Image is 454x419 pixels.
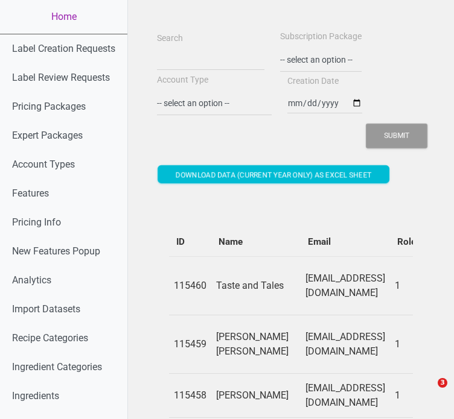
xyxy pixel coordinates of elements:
[176,171,371,179] span: Download data (current year only) as excel sheet
[280,31,362,43] label: Subscription Package
[169,257,211,315] td: 115460
[390,315,423,374] td: 1
[397,236,416,247] b: Role
[366,124,427,148] button: Submit
[157,33,183,45] label: Search
[158,165,389,183] button: Download data (current year only) as excel sheet
[308,236,331,247] b: Email
[169,374,211,418] td: 115458
[390,257,423,315] td: 1
[211,374,301,418] td: [PERSON_NAME]
[390,374,423,418] td: 1
[169,315,211,374] td: 115459
[157,74,208,86] label: Account Type
[301,257,390,315] td: [EMAIL_ADDRESS][DOMAIN_NAME]
[211,315,301,374] td: [PERSON_NAME] [PERSON_NAME]
[438,378,447,388] span: 3
[176,236,185,247] b: ID
[287,75,339,87] label: Creation Date
[413,378,442,407] iframe: Intercom live chat
[301,374,390,418] td: [EMAIL_ADDRESS][DOMAIN_NAME]
[219,236,243,247] b: Name
[211,257,301,315] td: Taste and Tales
[301,315,390,374] td: [EMAIL_ADDRESS][DOMAIN_NAME]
